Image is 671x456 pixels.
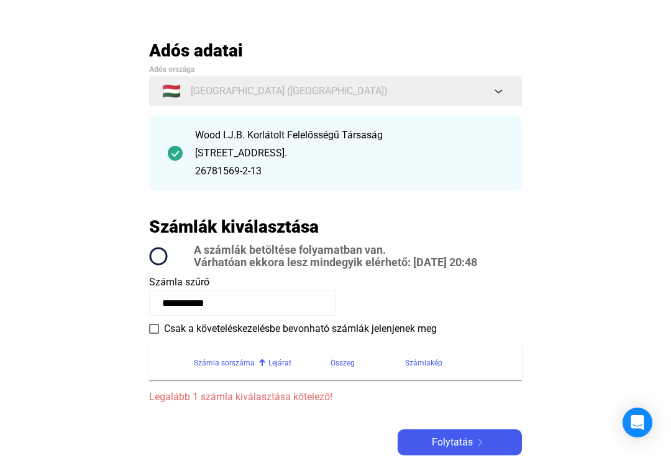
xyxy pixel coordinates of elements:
[162,84,181,99] span: 🇭🇺
[195,164,503,179] div: 26781569-2-13
[405,355,507,370] div: Számlakép
[331,355,405,370] div: Összeg
[194,355,268,370] div: Számla sorszáma
[149,390,522,405] span: Legalább 1 számla kiválasztása kötelező!
[194,244,477,256] span: A számlák betöltése folyamatban van.
[398,429,522,455] button: Folytatásarrow-right-white
[194,256,477,269] span: Várhatóan ekkora lesz mindegyik elérhető: [DATE] 20:48
[268,355,331,370] div: Lejárat
[149,40,522,61] h2: Adós adatai
[623,408,652,437] div: Open Intercom Messenger
[331,355,355,370] div: Összeg
[405,355,442,370] div: Számlakép
[195,128,503,143] div: Wood I.J.B. Korlátolt Felelősségű Társaság
[473,439,488,445] img: arrow-right-white
[149,276,209,288] span: Számla szűrő
[149,216,319,238] h2: Számlák kiválasztása
[195,146,503,161] div: [STREET_ADDRESS].
[149,65,194,74] span: Adós országa
[149,76,522,106] button: 🇭🇺[GEOGRAPHIC_DATA] ([GEOGRAPHIC_DATA])
[191,84,388,99] span: [GEOGRAPHIC_DATA] ([GEOGRAPHIC_DATA])
[168,146,183,161] img: checkmark-darker-green-circle
[194,355,255,370] div: Számla sorszáma
[432,435,473,450] span: Folytatás
[164,321,437,336] span: Csak a követeléskezelésbe bevonható számlák jelenjenek meg
[268,355,291,370] div: Lejárat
